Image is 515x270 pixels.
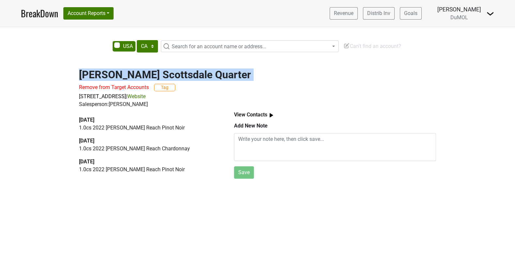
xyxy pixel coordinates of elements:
img: Edit [343,42,350,49]
b: View Contacts [234,112,267,118]
button: Save [234,166,254,179]
p: 1.0 cs 2022 [PERSON_NAME] Reach Pinot Noir [79,166,219,173]
a: Website [127,93,146,99]
span: Remove from Target Accounts [79,84,149,90]
p: | [79,93,436,100]
a: Goals [400,7,422,20]
a: [STREET_ADDRESS] [79,93,126,99]
p: 1.0 cs 2022 [PERSON_NAME] Reach Pinot Noir [79,124,219,132]
div: [DATE] [79,137,219,145]
div: [DATE] [79,158,219,166]
button: Tag [154,84,175,91]
span: Search for an account name or address... [172,43,266,50]
div: [DATE] [79,116,219,124]
img: Dropdown Menu [486,10,494,18]
img: arrow_right.svg [267,111,275,119]
h2: [PERSON_NAME] Scottsdale Quarter [79,68,436,81]
b: Add New Note [234,123,268,129]
a: Revenue [330,7,358,20]
a: BreakDown [21,7,58,20]
a: Distrib Inv [363,7,395,20]
button: Account Reports [63,7,114,20]
span: DuMOL [450,14,468,21]
div: Salesperson: [PERSON_NAME] [79,100,436,108]
div: [PERSON_NAME] [437,5,481,14]
p: 1.0 cs 2022 [PERSON_NAME] Reach Chardonnay [79,145,219,153]
span: Can't find an account? [343,43,401,49]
